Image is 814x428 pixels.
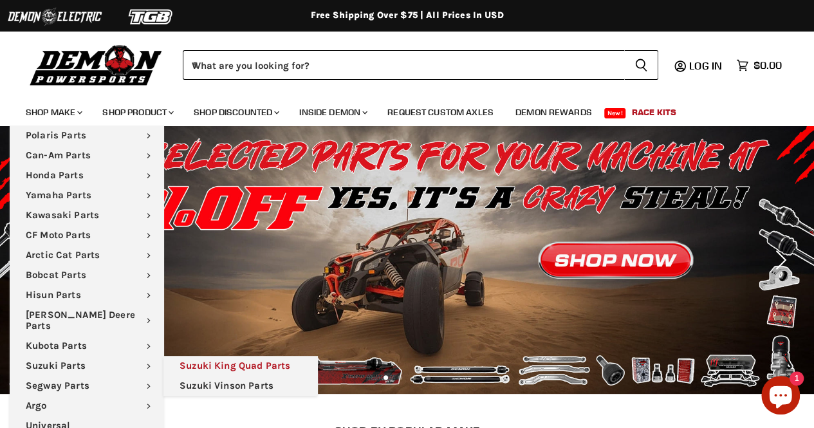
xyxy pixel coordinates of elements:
[163,356,318,376] a: Suzuki King Quad Parts
[10,145,164,165] a: Can-Am Parts
[10,336,164,356] a: Kubota Parts
[683,60,730,71] a: Log in
[10,305,164,336] a: [PERSON_NAME] Deere Parts
[754,59,782,71] span: $0.00
[10,265,164,285] a: Bobcat Parts
[730,56,788,75] a: $0.00
[10,376,164,396] a: Segway Parts
[506,99,602,126] a: Demon Rewards
[604,108,626,118] span: New!
[766,247,791,273] button: Next
[624,50,658,80] button: Search
[426,375,430,380] li: Page dot 4
[398,375,402,380] li: Page dot 2
[10,245,164,265] a: Arctic Cat Parts
[26,42,167,88] img: Demon Powersports
[10,356,164,376] a: Suzuki Parts
[290,99,375,126] a: Inside Demon
[10,126,164,145] a: Polaris Parts
[622,99,686,126] a: Race Kits
[6,5,103,29] img: Demon Electric Logo 2
[689,59,722,72] span: Log in
[10,285,164,305] a: Hisun Parts
[103,5,199,29] img: TGB Logo 2
[183,50,624,80] input: When autocomplete results are available use up and down arrows to review and enter to select
[16,99,90,126] a: Shop Make
[10,396,164,416] a: Argo
[183,50,658,80] form: Product
[184,99,287,126] a: Shop Discounted
[10,165,164,185] a: Honda Parts
[10,225,164,245] a: CF Moto Parts
[16,94,779,126] ul: Main menu
[163,376,318,396] a: Suzuki Vinson Parts
[384,375,388,380] li: Page dot 1
[412,375,416,380] li: Page dot 3
[378,99,503,126] a: Request Custom Axles
[10,205,164,225] a: Kawasaki Parts
[757,376,804,418] inbox-online-store-chat: Shopify online store chat
[93,99,181,126] a: Shop Product
[10,185,164,205] a: Yamaha Parts
[163,356,318,396] ul: Main menu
